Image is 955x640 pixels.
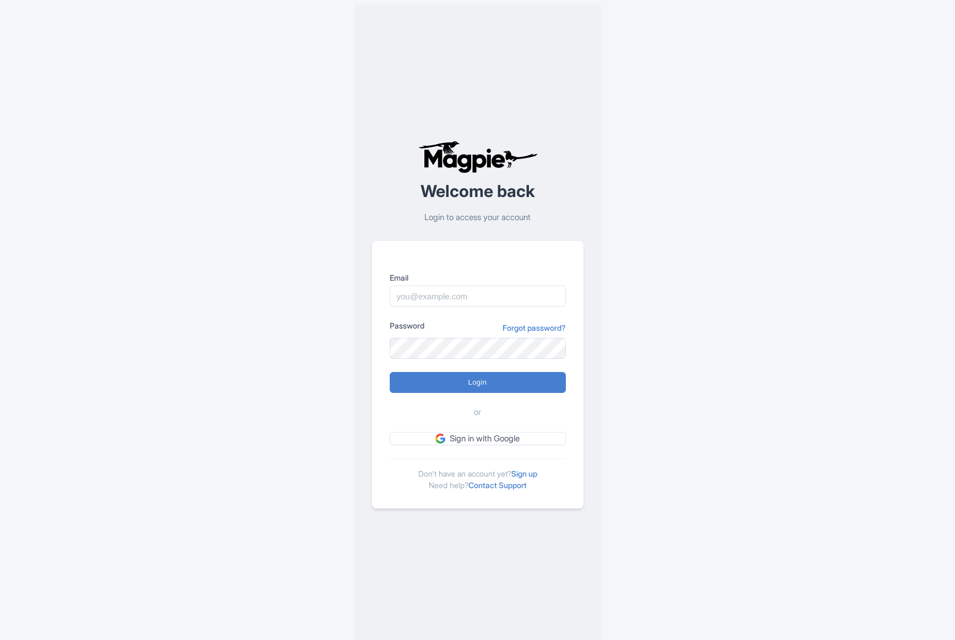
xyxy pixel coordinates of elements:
[390,286,566,307] input: you@example.com
[390,458,566,491] div: Don't have an account yet? Need help?
[511,469,537,478] a: Sign up
[435,434,445,444] img: google.svg
[390,320,424,331] label: Password
[390,272,566,283] label: Email
[372,182,583,200] h2: Welcome back
[474,406,481,419] span: or
[372,211,583,224] p: Login to access your account
[416,140,539,173] img: logo-ab69f6fb50320c5b225c76a69d11143b.png
[390,372,566,393] input: Login
[468,480,527,490] a: Contact Support
[503,322,566,333] a: Forgot password?
[390,432,566,446] a: Sign in with Google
